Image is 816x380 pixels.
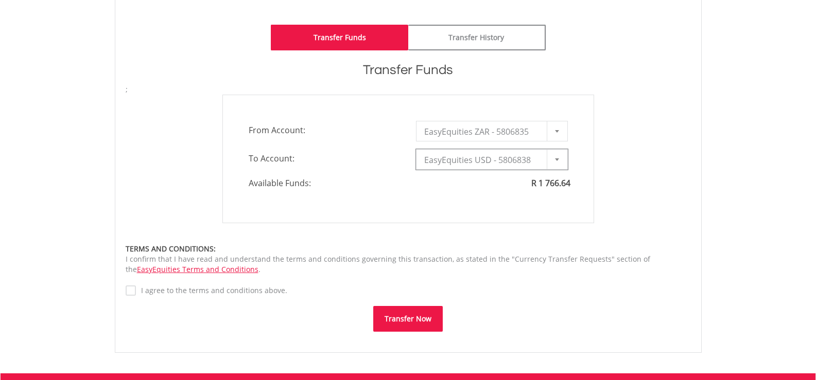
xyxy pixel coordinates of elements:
span: EasyEquities ZAR - 5806835 [424,121,544,142]
span: To Account: [241,149,408,168]
div: TERMS AND CONDITIONS: [126,244,691,254]
form: ; [126,84,691,332]
div: I confirm that I have read and understand the terms and conditions governing this transaction, as... [126,244,691,275]
span: Available Funds: [241,177,408,189]
button: Transfer Now [373,306,443,332]
a: EasyEquities Terms and Conditions [137,264,258,274]
h1: Transfer Funds [126,61,691,79]
span: R 1 766.64 [531,177,570,189]
a: Transfer History [408,25,546,50]
span: From Account: [241,121,408,139]
a: Transfer Funds [271,25,408,50]
span: EasyEquities USD - 5806838 [424,150,544,170]
label: I agree to the terms and conditions above. [136,285,287,296]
